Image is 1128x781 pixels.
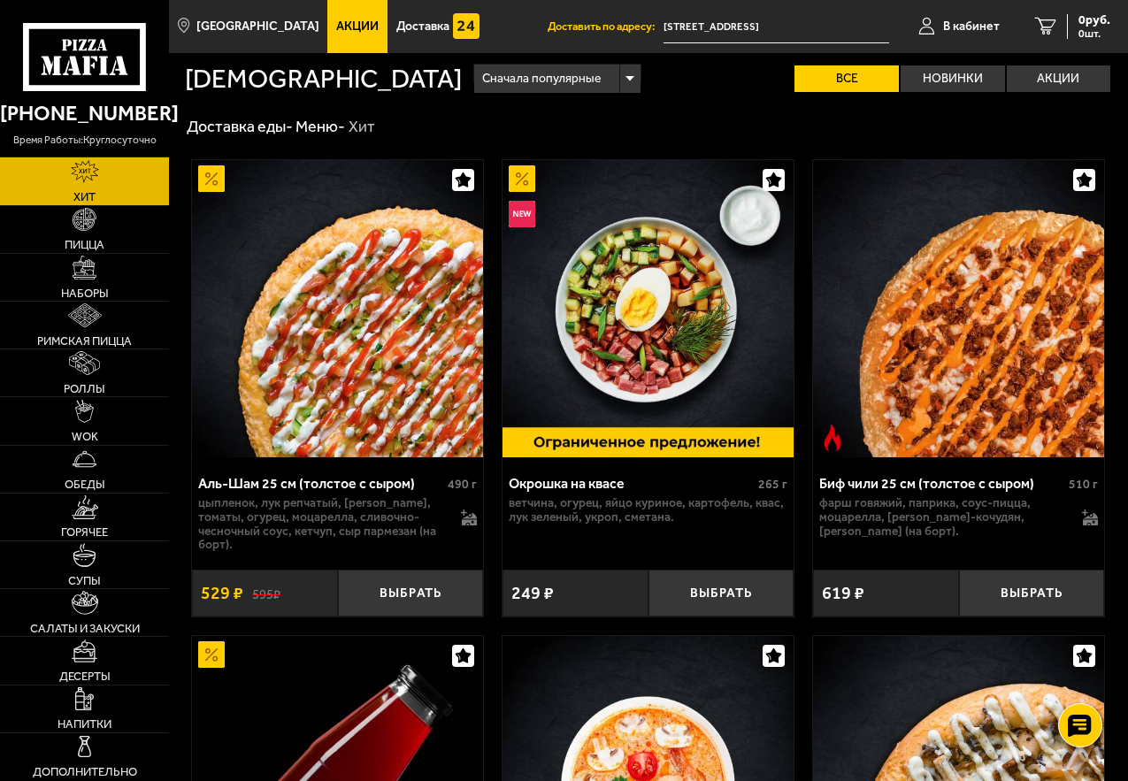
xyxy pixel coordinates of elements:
[201,585,243,602] span: 529 ₽
[192,160,483,457] a: АкционныйАль-Шам 25 см (толстое с сыром)
[68,575,101,586] span: Супы
[73,191,96,203] span: Хит
[503,160,794,457] img: Окрошка на квасе
[252,586,280,601] s: 595 ₽
[349,117,375,137] div: Хит
[819,496,1070,539] p: фарш говяжий, паприка, соус-пицца, моцарелла, [PERSON_NAME]-кочудян, [PERSON_NAME] (на борт).
[187,117,293,136] a: Доставка еды-
[482,62,601,96] span: Сначала популярные
[64,383,105,394] span: Роллы
[453,13,480,40] img: 15daf4d41897b9f0e9f617042186c801.svg
[1078,14,1110,27] span: 0 руб.
[1007,65,1111,92] label: Акции
[59,670,111,682] span: Десерты
[185,66,462,93] h1: [DEMOGRAPHIC_DATA]
[813,160,1104,457] img: Биф чили 25 см (толстое с сыром)
[58,718,111,730] span: Напитки
[943,20,1000,33] span: В кабинет
[198,641,225,668] img: Акционный
[65,239,104,250] span: Пицца
[819,425,846,451] img: Острое блюдо
[65,479,105,490] span: Обеды
[509,165,535,192] img: Акционный
[648,570,794,616] button: Выбрать
[396,20,449,33] span: Доставка
[813,160,1104,457] a: Острое блюдоБиф чили 25 см (толстое с сыром)
[30,623,140,634] span: Салаты и закуски
[61,526,108,538] span: Горячее
[72,431,98,442] span: WOK
[959,570,1105,616] button: Выбрать
[198,496,449,553] p: цыпленок, лук репчатый, [PERSON_NAME], томаты, огурец, моцарелла, сливочно-чесночный соус, кетчуп...
[664,11,889,43] span: Мичуринская улица, 6, подъезд 5
[1078,28,1110,39] span: 0 шт.
[198,165,225,192] img: Акционный
[33,766,137,777] span: Дополнительно
[61,287,109,299] span: Наборы
[37,335,132,347] span: Римская пицца
[503,160,794,457] a: АкционныйНовинкаОкрошка на квасе
[336,20,379,33] span: Акции
[448,477,477,492] span: 490 г
[794,65,899,92] label: Все
[822,585,864,602] span: 619 ₽
[511,585,554,602] span: 249 ₽
[1069,477,1098,492] span: 510 г
[509,496,787,524] p: ветчина, огурец, яйцо куриное, картофель, квас, лук зеленый, укроп, сметана.
[338,570,484,616] button: Выбрать
[198,475,443,492] div: Аль-Шам 25 см (толстое с сыром)
[509,201,535,227] img: Новинка
[901,65,1005,92] label: Новинки
[196,20,319,33] span: [GEOGRAPHIC_DATA]
[548,21,664,33] span: Доставить по адресу:
[819,475,1064,492] div: Биф чили 25 см (толстое с сыром)
[295,117,345,136] a: Меню-
[664,11,889,43] input: Ваш адрес доставки
[758,477,787,492] span: 265 г
[509,475,754,492] div: Окрошка на квасе
[192,160,483,457] img: Аль-Шам 25 см (толстое с сыром)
